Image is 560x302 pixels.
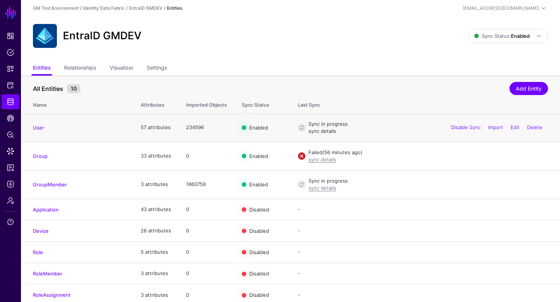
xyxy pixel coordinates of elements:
[1,144,19,159] a: Data Lens
[298,228,300,234] app-datasources-item-entities-syncstatus: -
[249,125,268,131] span: Enabled
[33,249,43,255] a: Role
[179,113,234,142] td: 234596
[308,128,336,134] a: sync details
[511,124,520,130] a: Edit
[63,30,141,42] h2: EntraID GMDEV
[7,197,14,204] span: Admin
[1,45,19,60] a: Policies
[1,111,19,126] a: CAEP Hub
[1,160,19,175] a: Access Reporting
[1,127,19,142] a: Policy Lens
[179,199,234,220] td: 0
[474,33,530,39] span: Sync Status:
[67,84,80,93] small: 10
[298,206,300,212] app-datasources-item-entities-syncstatus: -
[167,5,182,11] strong: Entities
[4,4,17,21] a: SGNL
[33,125,44,131] a: User
[1,61,19,76] a: Snippets
[133,170,179,199] td: 3 attributes
[249,271,269,277] span: Disabled
[110,61,133,76] a: Visualizer
[7,164,14,171] span: Access Reporting
[33,153,48,159] a: Group
[133,263,179,284] td: 3 attributes
[7,65,14,73] span: Snippets
[129,5,162,11] a: EntraID GMDEV
[1,78,19,93] a: Protected Systems
[463,5,539,12] div: [EMAIL_ADDRESS][DOMAIN_NAME]
[33,292,71,298] a: RoleAssignment
[179,220,234,241] td: 0
[1,193,19,208] a: Admin
[1,177,19,192] a: Logs
[133,220,179,241] td: 26 attributes
[7,115,14,122] span: CAEP Hub
[7,147,14,155] span: Data Lens
[298,249,300,255] app-datasources-item-entities-syncstatus: -
[7,49,14,56] span: Policies
[308,121,548,128] div: Sync in progress
[249,292,269,298] span: Disabled
[33,228,49,234] a: Device
[1,94,19,109] a: Identity Data Fabric
[179,94,234,113] th: Imported Objects
[7,82,14,89] span: Protected Systems
[308,177,548,185] div: Sync in progress
[33,207,59,213] a: Application
[162,5,167,12] div: /
[133,241,179,263] td: 5 attributes
[7,98,14,106] span: Identity Data Fabric
[511,33,530,39] strong: Enabled
[125,5,129,12] div: /
[133,142,179,170] td: 33 attributes
[147,61,167,76] a: Settings
[488,124,503,130] a: Import
[133,94,179,113] th: Attributes
[33,24,57,48] img: svg+xml;base64,PHN2ZyB3aWR0aD0iNjQiIGhlaWdodD0iNjQiIHZpZXdCb3g9IjAgMCA2NCA2NCIgZmlsbD0ibm9uZSIgeG...
[290,94,560,113] th: Last Sync
[33,181,67,187] a: GroupMember
[33,271,63,277] a: RoleMember
[64,61,96,76] a: Relationships
[249,181,268,187] span: Enabled
[308,149,548,156] div: Failed (56 minutes ago)
[133,113,179,142] td: 57 attributes
[7,218,14,226] span: Support
[249,228,269,234] span: Disabled
[249,153,268,159] span: Enabled
[7,180,14,188] span: Logs
[79,5,83,12] div: /
[179,170,234,199] td: 1860758
[179,241,234,263] td: 0
[7,131,14,138] span: Policy Lens
[33,61,51,76] a: Entities
[298,292,300,298] app-datasources-item-entities-syncstatus: -
[527,124,542,130] a: Delete
[21,94,133,113] th: Name
[509,82,548,95] a: Add Entity
[298,270,300,276] app-datasources-item-entities-syncstatus: -
[308,156,336,162] a: sync details
[133,199,179,220] td: 43 attributes
[179,263,234,284] td: 0
[1,28,19,43] a: Dashboard
[451,124,481,130] a: Disable Sync
[7,32,14,40] span: Dashboard
[234,94,290,113] th: Sync Status
[31,84,65,93] span: All Entities
[33,5,79,11] a: GM Test Environment
[83,5,125,11] a: Identity Data Fabric
[249,206,269,212] span: Disabled
[308,185,336,191] a: sync details
[179,142,234,170] td: 0
[249,249,269,255] span: Disabled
